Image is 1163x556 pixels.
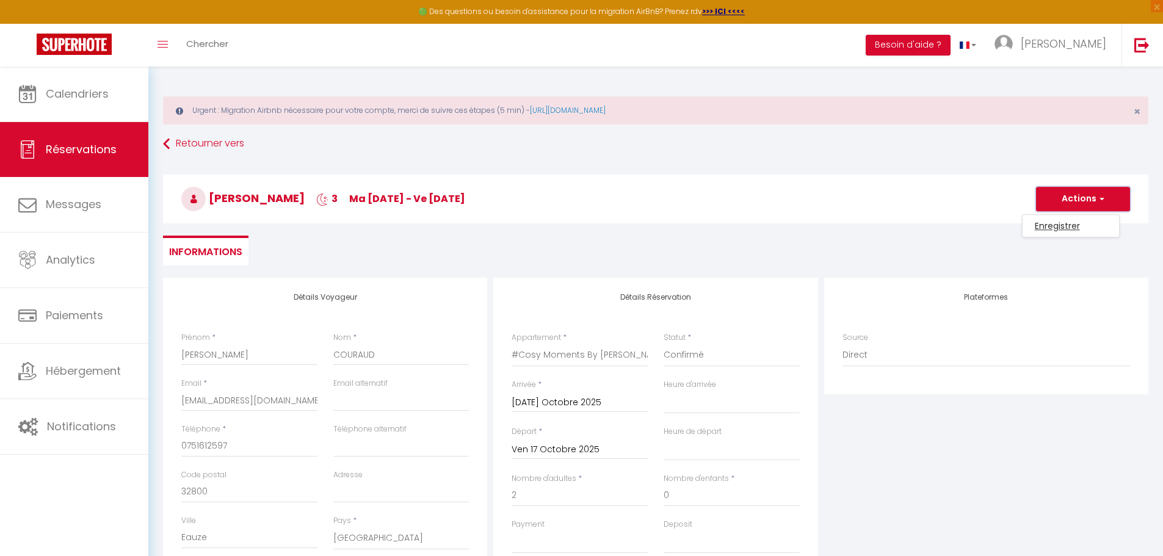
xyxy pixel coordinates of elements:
[349,192,465,206] span: ma [DATE] - ve [DATE]
[985,24,1121,67] a: ... [PERSON_NAME]
[186,37,228,50] span: Chercher
[512,293,799,301] h4: Détails Réservation
[163,236,248,265] li: Informations
[333,332,351,344] label: Nom
[842,332,868,344] label: Source
[1134,104,1140,119] span: ×
[512,426,537,438] label: Départ
[664,379,716,391] label: Heure d'arrivée
[181,293,469,301] h4: Détails Voyageur
[46,197,101,212] span: Messages
[37,34,112,55] img: Super Booking
[46,142,117,157] span: Réservations
[512,332,561,344] label: Appartement
[664,426,722,438] label: Heure de départ
[1134,106,1140,117] button: Close
[47,419,116,434] span: Notifications
[181,515,196,527] label: Ville
[181,469,226,481] label: Code postal
[163,96,1148,125] div: Urgent : Migration Airbnb nécessaire pour votre compte, merci de suivre ces étapes (5 min) -
[163,133,1148,155] a: Retourner vers
[512,379,536,391] label: Arrivée
[530,105,606,115] a: [URL][DOMAIN_NAME]
[1134,37,1150,52] img: logout
[702,6,745,16] a: >>> ICI <<<<
[333,378,388,389] label: Email alternatif
[664,332,686,344] label: Statut
[46,252,95,267] span: Analytics
[842,293,1130,301] h4: Plateformes
[181,332,210,344] label: Prénom
[333,515,351,527] label: Pays
[333,424,407,435] label: Téléphone alternatif
[995,35,1013,53] img: ...
[1021,36,1106,51] span: [PERSON_NAME]
[512,473,576,485] label: Nombre d'adultes
[512,519,545,530] label: Payment
[181,424,220,435] label: Téléphone
[866,35,951,56] button: Besoin d'aide ?
[1036,187,1130,211] button: Actions
[1023,218,1119,234] a: Enregistrer
[664,473,729,485] label: Nombre d'enfants
[316,192,338,206] span: 3
[181,190,305,206] span: [PERSON_NAME]
[333,469,363,481] label: Adresse
[46,86,109,101] span: Calendriers
[177,24,237,67] a: Chercher
[181,378,201,389] label: Email
[46,363,121,378] span: Hébergement
[664,519,692,530] label: Deposit
[46,308,103,323] span: Paiements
